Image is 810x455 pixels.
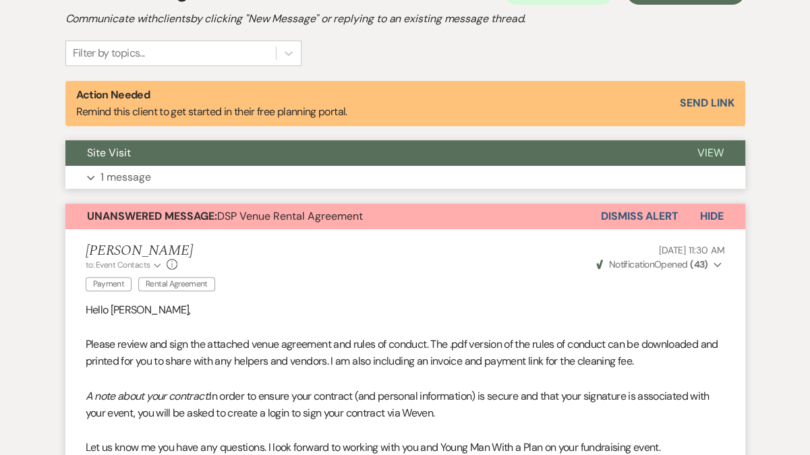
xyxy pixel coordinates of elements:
[87,209,363,223] span: DSP Venue Rental Agreement
[86,260,150,270] span: to: Event Contacts
[86,243,222,260] h5: [PERSON_NAME]
[678,204,745,229] button: Hide
[87,209,217,223] strong: Unanswered Message:
[697,146,724,160] span: View
[87,146,131,160] span: Site Visit
[601,204,678,229] button: Dismiss Alert
[690,258,708,270] strong: ( 43 )
[86,277,132,291] span: Payment
[76,86,347,121] p: Remind this client to get started in their free planning portal.
[65,204,601,229] button: Unanswered Message:DSP Venue Rental Agreement
[65,140,676,166] button: Site Visit
[65,11,745,27] h2: Communicate with clients by clicking "New Message" or replying to an existing message thread.
[86,259,163,271] button: to: Event Contacts
[73,45,145,61] div: Filter by topics...
[680,98,734,109] button: Send Link
[86,301,725,319] p: Hello [PERSON_NAME],
[659,244,725,256] span: [DATE] 11:30 AM
[65,166,745,189] button: 1 message
[86,389,210,403] em: A note about your contract:
[76,88,150,102] strong: Action Needed
[700,209,724,223] span: Hide
[86,336,725,370] p: Please review and sign the attached venue agreement and rules of conduct. The .pdf version of the...
[676,140,745,166] button: View
[138,277,215,291] span: Rental Agreement
[100,169,151,186] p: 1 message
[594,257,724,272] button: NotificationOpened (43)
[86,388,725,422] p: In order to ensure your contract (and personal information) is secure and that your signature is ...
[596,258,708,270] span: Opened
[609,258,654,270] span: Notification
